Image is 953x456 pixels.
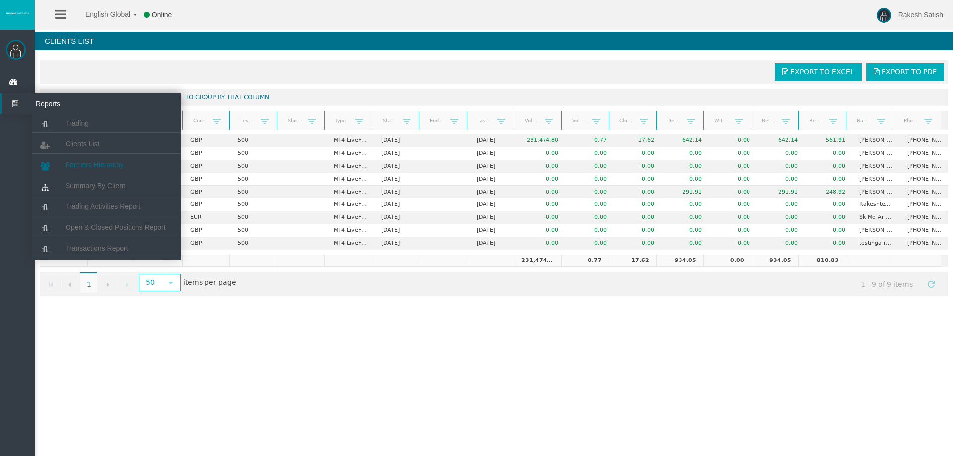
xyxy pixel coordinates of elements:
span: Rakesh Satish [898,11,943,19]
span: Online [152,11,172,19]
td: [PHONE_NUMBER] [900,224,948,237]
td: 0.77 [561,255,609,267]
td: 231,474.80 [518,134,565,147]
a: Clients List [32,135,181,153]
a: Real equity [803,114,829,127]
span: Trading Activities Report [66,202,140,210]
td: [PHONE_NUMBER] [900,211,948,224]
td: 0.00 [518,211,565,224]
td: 0.00 [661,237,709,250]
span: Go to the next page [104,281,112,289]
div: Drag a column header and drop it here to group by that column [40,89,948,106]
a: Deposits [661,114,687,127]
td: [PHONE_NUMBER] [900,198,948,211]
span: Transactions Report [66,244,128,252]
td: 0.00 [805,211,852,224]
td: 0.00 [709,224,756,237]
td: 0.00 [805,224,852,237]
td: 0.00 [661,198,709,211]
td: [DATE] [374,173,422,186]
td: 0.00 [518,224,565,237]
td: 0.77 [565,134,613,147]
td: [DATE] [470,224,518,237]
span: 50 [140,275,161,290]
span: Clients List [66,140,99,148]
td: 0.00 [709,160,756,173]
td: [PHONE_NUMBER] [900,160,948,173]
td: 0.00 [757,198,805,211]
span: Summary By Client [66,182,125,190]
a: Name [850,114,877,127]
td: GBP [183,147,231,160]
td: MT4 LiveFloatingSpreadAccount [327,173,374,186]
td: 561.91 [805,134,852,147]
img: logo.svg [5,11,30,15]
td: MT4 LiveFloatingSpreadAccount [327,160,374,173]
td: 0.00 [709,134,756,147]
td: 17.62 [609,255,656,267]
td: 0.00 [518,160,565,173]
td: 500 [231,237,278,250]
td: MT4 LiveFloatingSpreadAccount [327,198,374,211]
span: 1 [80,272,97,293]
td: 0.00 [757,237,805,250]
span: select [167,279,175,287]
a: Go to the next page [99,275,117,293]
td: 0.00 [613,198,661,211]
td: 0.00 [518,237,565,250]
td: MT4 LiveFloatingSpreadAccount [327,147,374,160]
td: [PERSON_NAME] [852,173,900,186]
a: Trading [32,114,181,132]
td: [PERSON_NAME] [852,147,900,160]
td: 0.00 [613,186,661,198]
td: [DATE] [374,134,422,147]
td: 500 [231,147,278,160]
td: 0.00 [613,237,661,250]
td: [DATE] [374,237,422,250]
span: Export to Excel [790,68,854,76]
a: Go to the last page [118,275,136,293]
h4: Clients List [35,32,953,50]
td: 0.00 [805,160,852,173]
td: [DATE] [374,147,422,160]
td: testinga rakesh [852,237,900,250]
td: 0.00 [565,147,613,160]
td: 500 [231,211,278,224]
td: GBP [183,186,231,198]
a: Trading Activities Report [32,197,181,215]
a: Refresh [923,275,940,292]
td: [PHONE_NUMBER] [900,173,948,186]
td: 810.83 [798,255,846,267]
td: [DATE] [374,224,422,237]
td: 17.62 [613,134,661,147]
td: 642.14 [757,134,805,147]
td: Rakeshtest testRakesh [852,198,900,211]
span: Go to the last page [123,281,131,289]
td: [PHONE_NUMBER] [900,134,948,147]
td: 642.14 [661,134,709,147]
a: Volume lots [566,114,592,127]
span: Go to the first page [47,281,55,289]
td: 0.00 [805,147,852,160]
a: Type [329,114,355,127]
td: 0.00 [613,224,661,237]
td: 934.05 [751,255,799,267]
td: 291.91 [757,186,805,198]
td: [DATE] [374,211,422,224]
td: 0.00 [661,211,709,224]
td: MT4 LiveFloatingSpreadAccount [327,211,374,224]
td: GBP [183,198,231,211]
a: Net deposits [755,114,782,127]
td: MT4 LiveFloatingSpreadAccount [327,134,374,147]
a: Volume [519,114,545,127]
td: [PERSON_NAME] [852,186,900,198]
span: Export to PDF [882,68,937,76]
td: 0.00 [709,198,756,211]
td: [DATE] [470,160,518,173]
td: Sk Md Ar Roufe [852,211,900,224]
td: 934.05 [656,255,704,267]
td: GBP [183,134,231,147]
span: items per page [136,275,236,291]
td: 0.00 [709,186,756,198]
td: 231,474.80 [514,255,561,267]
